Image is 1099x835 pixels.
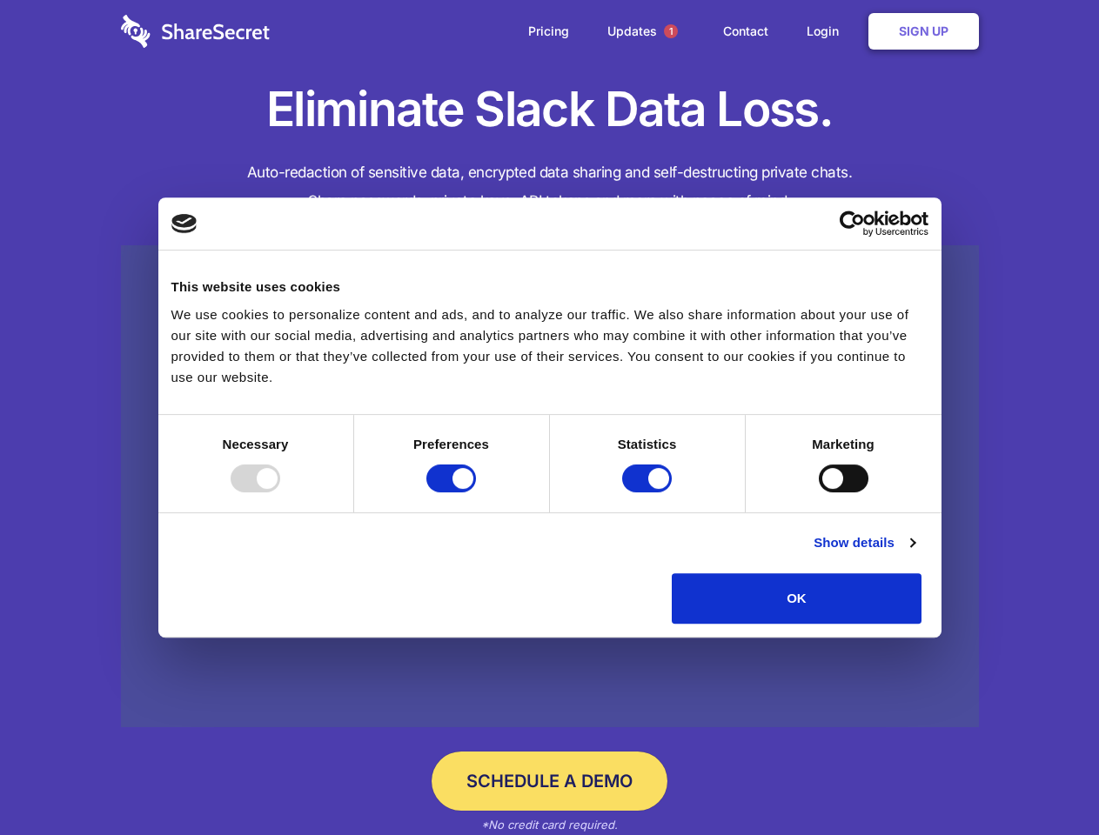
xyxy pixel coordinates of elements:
em: *No credit card required. [481,818,618,832]
div: We use cookies to personalize content and ads, and to analyze our traffic. We also share informat... [171,304,928,388]
span: 1 [664,24,678,38]
a: Show details [814,532,915,553]
strong: Preferences [413,437,489,451]
h1: Eliminate Slack Data Loss. [121,78,979,141]
a: Login [789,4,865,58]
button: OK [672,573,921,624]
strong: Marketing [812,437,875,451]
a: Usercentrics Cookiebot - opens in a new window [776,210,928,237]
a: Sign Up [868,13,979,50]
h4: Auto-redaction of sensitive data, encrypted data sharing and self-destructing private chats. Shar... [121,158,979,216]
strong: Statistics [618,437,677,451]
a: Pricing [511,4,586,58]
div: This website uses cookies [171,277,928,297]
a: Wistia video thumbnail [121,245,979,728]
img: logo-wordmark-white-trans-d4663122ce5f474addd5e946df7df03e33cb6a1c49d2221995e7729f52c070b2.svg [121,15,270,48]
a: Contact [706,4,786,58]
img: logo [171,214,198,233]
a: Schedule a Demo [432,751,667,811]
strong: Necessary [223,437,289,451]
